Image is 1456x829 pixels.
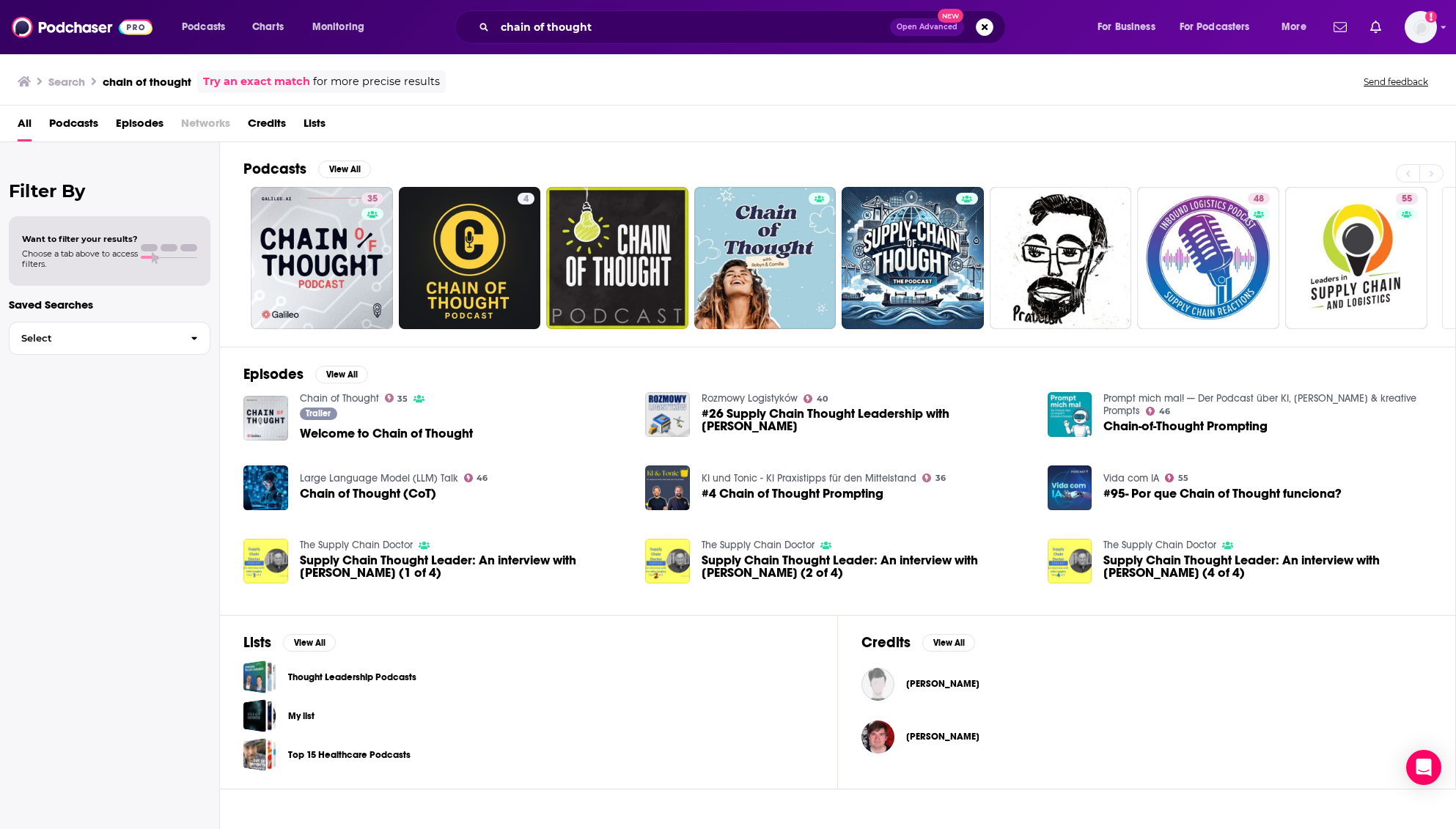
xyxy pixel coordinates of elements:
img: Supply Chain Thought Leader: An interview with John Langley, Jr. (2 of 4) [645,539,690,583]
a: The Supply Chain Doctor [300,539,413,551]
button: open menu [172,15,244,39]
span: Supply Chain Thought Leader: An interview with [PERSON_NAME] (2 of 4) [702,554,1030,579]
span: Supply Chain Thought Leader: An interview with [PERSON_NAME] (4 of 4) [1103,554,1432,579]
img: Podchaser - Follow, Share and Rate Podcasts [12,13,152,41]
span: 46 [1159,408,1170,415]
img: Supply Chain Thought Leader: An interview with John Langley, Jr. (1 of 4) [243,539,288,583]
a: Thought Leadership Podcasts [288,669,416,685]
a: 40 [804,394,828,403]
span: #26 Supply Chain Thought Leadership with [PERSON_NAME] [702,408,1030,432]
img: #95- Por que Chain of Thought funciona? [1048,465,1092,510]
img: Brian Selzer [861,668,894,701]
h3: Search [48,75,85,89]
button: Send feedback [1359,75,1433,88]
a: Top 15 Healthcare Podcasts [243,738,276,771]
span: Episodes [116,111,163,141]
span: Want to filter your results? [22,234,138,244]
a: 35 [385,394,408,402]
a: Show notifications dropdown [1364,15,1387,40]
div: Open Intercom Messenger [1406,750,1441,785]
a: 46 [1146,407,1170,416]
button: Select [9,322,210,355]
a: #26 Supply Chain Thought Leadership with Jim Tompkins [702,408,1030,432]
a: #95- Por que Chain of Thought funciona? [1103,487,1342,500]
a: Vida com IA [1103,472,1159,484]
span: Welcome to Chain of Thought [300,427,473,440]
a: Dennis Robinson [861,721,894,754]
a: ListsView All [243,633,336,652]
a: Prompt mich mal! — Der Podcast über KI, ChatGPT & kreative Prompts [1103,392,1416,417]
h2: Filter By [9,180,210,202]
img: Supply Chain Thought Leader: An interview with John Langley, Jr. (4 of 4) [1048,539,1092,583]
h2: Podcasts [243,160,306,178]
span: Networks [181,111,230,141]
a: Supply Chain Thought Leader: An interview with John Langley, Jr. (2 of 4) [702,554,1030,579]
span: [PERSON_NAME] [906,678,979,690]
span: Supply Chain Thought Leader: An interview with [PERSON_NAME] (1 of 4) [300,554,628,579]
a: PodcastsView All [243,160,371,178]
span: Podcasts [182,17,225,37]
span: Monitoring [312,17,364,37]
button: open menu [302,15,383,39]
a: Chain of Thought (CoT) [300,487,436,500]
span: Choose a tab above to access filters. [22,248,138,269]
p: Saved Searches [9,298,210,312]
a: 48 [1248,193,1270,205]
a: Chain of Thought [300,392,379,405]
a: My list [288,708,315,724]
button: open menu [1271,15,1325,39]
a: 55 [1165,474,1188,482]
a: 35 [361,193,383,205]
button: Open AdvancedNew [890,18,964,36]
span: Logged in as hannahlee98 [1405,11,1437,43]
a: Brian Selzer [906,678,979,690]
span: for more precise results [313,73,440,90]
a: #4 Chain of Thought Prompting [702,487,883,500]
a: 4 [518,193,534,205]
a: Dennis Robinson [906,731,979,743]
span: Trailer [306,409,331,418]
a: EpisodesView All [243,365,368,383]
a: Lists [304,111,326,141]
a: 55 [1396,193,1418,205]
span: 4 [523,192,529,207]
a: Podcasts [49,111,98,141]
button: View All [315,366,368,383]
a: KI und Tonic - KI Praxistipps für den Mittelstand [702,472,916,484]
button: Brian SelzerBrian Selzer [861,660,1432,707]
button: Dennis RobinsonDennis Robinson [861,713,1432,760]
span: 40 [817,396,828,402]
a: Supply Chain Thought Leader: An interview with John Langley, Jr. (4 of 4) [1103,554,1432,579]
span: Thought Leadership Podcasts [243,660,276,693]
span: All [18,111,32,141]
a: 46 [464,474,488,482]
a: Credits [248,111,286,141]
a: 55 [1285,187,1427,329]
span: 55 [1402,192,1412,207]
span: Open Advanced [897,23,957,31]
img: Chain-of-Thought Prompting [1048,392,1092,437]
span: More [1282,17,1306,37]
a: The Supply Chain Doctor [1103,539,1216,551]
a: Try an exact match [203,73,310,90]
h2: Lists [243,633,271,652]
a: My list [243,699,276,732]
a: Welcome to Chain of Thought [243,396,288,441]
button: open menu [1087,15,1174,39]
a: Top 15 Healthcare Podcasts [288,747,411,763]
span: 36 [935,475,946,482]
a: CreditsView All [861,633,975,652]
span: For Podcasters [1180,17,1250,37]
h2: Credits [861,633,911,652]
